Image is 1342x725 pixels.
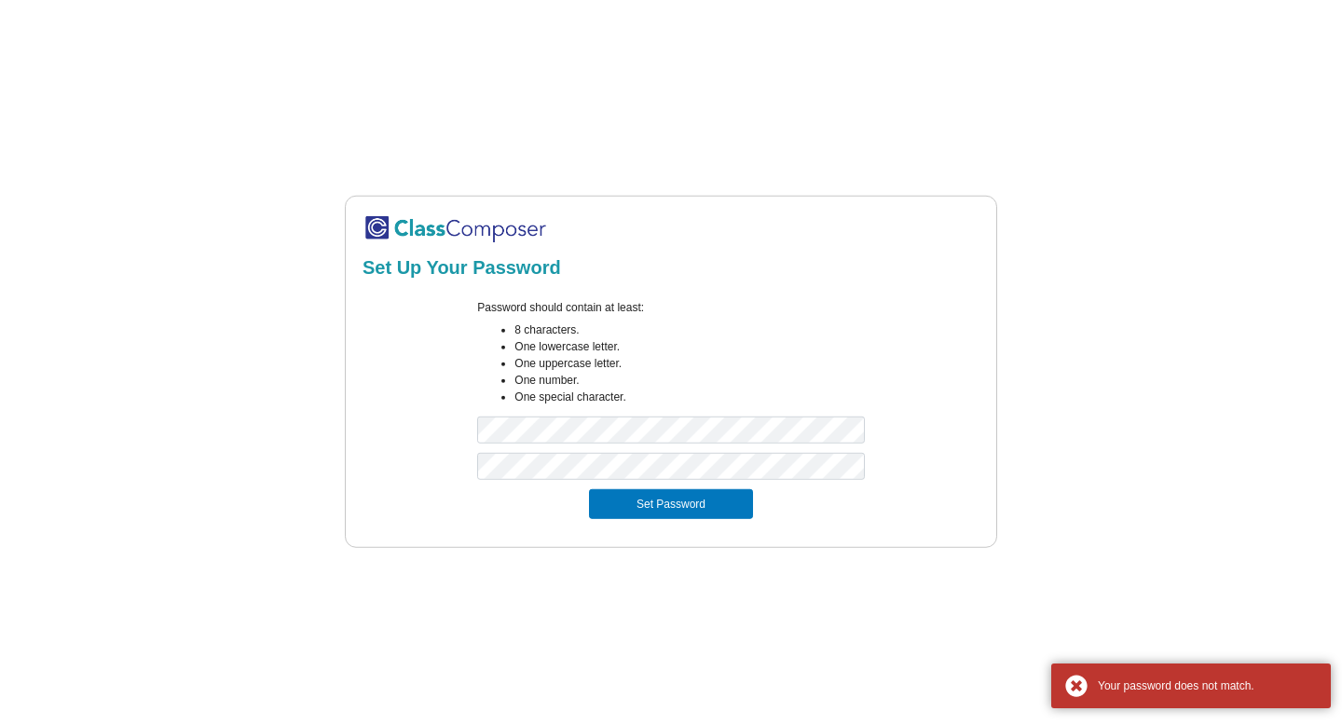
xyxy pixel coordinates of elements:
div: Your password does not match. [1098,677,1317,694]
button: Set Password [589,489,753,519]
li: One uppercase letter. [514,355,864,372]
li: 8 characters. [514,321,864,338]
li: One special character. [514,389,864,405]
h2: Set Up Your Password [363,256,979,279]
li: One number. [514,372,864,389]
label: Password should contain at least: [477,299,644,316]
li: One lowercase letter. [514,338,864,355]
